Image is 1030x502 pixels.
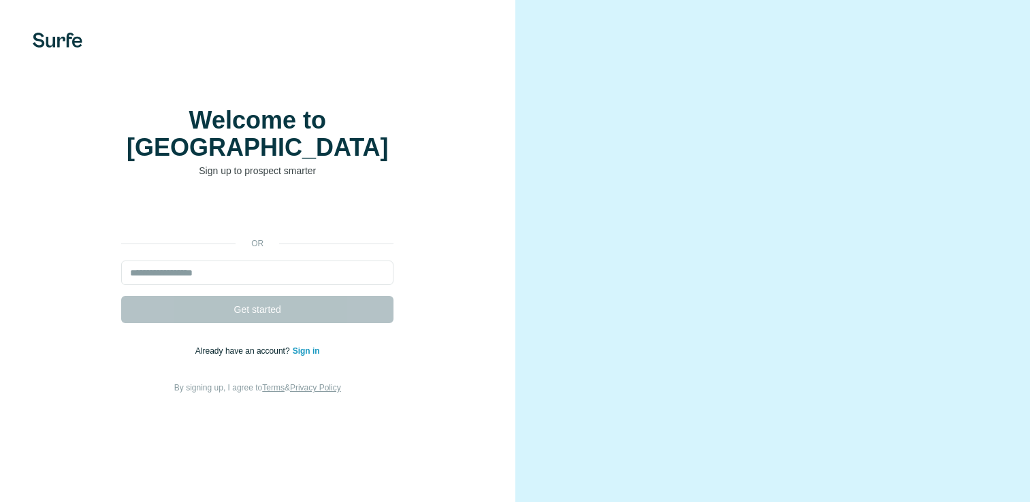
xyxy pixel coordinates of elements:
[195,346,293,356] span: Already have an account?
[121,107,393,161] h1: Welcome to [GEOGRAPHIC_DATA]
[174,383,341,392] span: By signing up, I agree to &
[262,383,285,392] a: Terms
[114,198,400,228] iframe: Botão "Fazer login com o Google"
[33,33,82,48] img: Surfe's logo
[750,14,1016,258] iframe: Caixa de diálogo "Fazer login com o Google"
[236,237,279,250] p: or
[290,383,341,392] a: Privacy Policy
[121,164,393,178] p: Sign up to prospect smarter
[293,346,320,356] a: Sign in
